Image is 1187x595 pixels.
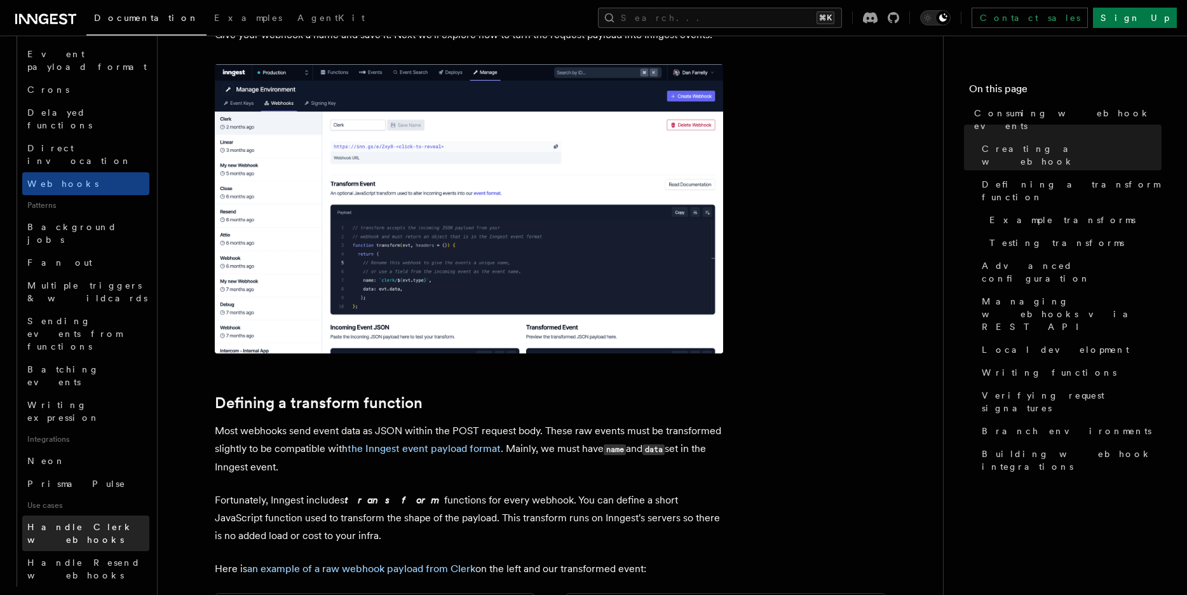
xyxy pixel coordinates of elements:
[982,425,1151,437] span: Branch environments
[982,343,1129,356] span: Local development
[215,64,723,353] img: Inngest dashboard showing a newly created webhook
[94,13,199,23] span: Documentation
[22,310,149,358] a: Sending events from functions
[977,254,1162,290] a: Advanced configuration
[22,274,149,310] a: Multiple triggers & wildcards
[215,491,723,545] p: Fortunately, Inngest includes functions for every webhook. You can define a short JavaScript func...
[982,178,1162,203] span: Defining a transform function
[22,195,149,215] span: Patterns
[22,358,149,393] a: Batching events
[22,472,149,495] a: Prisma Pulse
[989,236,1124,249] span: Testing transforms
[977,361,1162,384] a: Writing functions
[27,179,98,189] span: Webhooks
[247,563,475,575] a: an example of a raw webhook payload from Clerk
[974,107,1162,132] span: Consuming webhook events
[348,442,501,455] a: the Inngest event payload format
[215,422,723,476] p: Most webhooks send event data as JSON within the POST request body. These raw events must be tran...
[22,495,149,516] span: Use cases
[982,448,1162,473] span: Building webhook integrations
[982,389,1162,414] span: Verifying request signatures
[22,43,149,78] a: Event payload format
[27,49,147,72] span: Event payload format
[215,394,423,412] a: Defining a transform function
[27,222,117,245] span: Background jobs
[297,13,365,23] span: AgentKit
[22,393,149,429] a: Writing expression
[982,142,1162,168] span: Creating a webhook
[214,13,282,23] span: Examples
[22,215,149,251] a: Background jobs
[982,259,1162,285] span: Advanced configuration
[22,101,149,137] a: Delayed functions
[27,85,69,95] span: Crons
[22,516,149,551] a: Handle Clerk webhooks
[984,231,1162,254] a: Testing transforms
[604,444,626,455] code: name
[598,8,842,28] button: Search...⌘K
[22,551,149,587] a: Handle Resend webhooks
[27,400,100,423] span: Writing expression
[22,137,149,172] a: Direct invocation
[22,78,149,101] a: Crons
[982,366,1116,379] span: Writing functions
[920,10,951,25] button: Toggle dark mode
[27,143,132,166] span: Direct invocation
[207,4,290,34] a: Examples
[977,290,1162,338] a: Managing webhooks via REST API
[27,107,92,130] span: Delayed functions
[27,257,92,268] span: Fan out
[290,4,372,34] a: AgentKit
[22,172,149,195] a: Webhooks
[817,11,834,24] kbd: ⌘K
[642,444,665,455] code: data
[22,251,149,274] a: Fan out
[27,456,65,466] span: Neon
[27,479,126,489] span: Prisma Pulse
[977,420,1162,442] a: Branch environments
[1093,8,1177,28] a: Sign Up
[977,384,1162,420] a: Verifying request signatures
[969,81,1162,102] h4: On this page
[977,137,1162,173] a: Creating a webhook
[989,214,1136,226] span: Example transforms
[344,494,444,506] em: transform
[27,364,99,387] span: Batching events
[972,8,1088,28] a: Contact sales
[969,102,1162,137] a: Consuming webhook events
[984,209,1162,231] a: Example transforms
[22,429,149,449] span: Integrations
[27,522,133,545] span: Handle Clerk webhooks
[27,280,147,303] span: Multiple triggers & wildcards
[977,442,1162,478] a: Building webhook integrations
[982,295,1162,333] span: Managing webhooks via REST API
[215,560,723,578] p: Here is on the left and our transformed event:
[977,173,1162,209] a: Defining a transform function
[27,316,122,352] span: Sending events from functions
[22,449,149,472] a: Neon
[27,557,140,580] span: Handle Resend webhooks
[977,338,1162,361] a: Local development
[86,4,207,36] a: Documentation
